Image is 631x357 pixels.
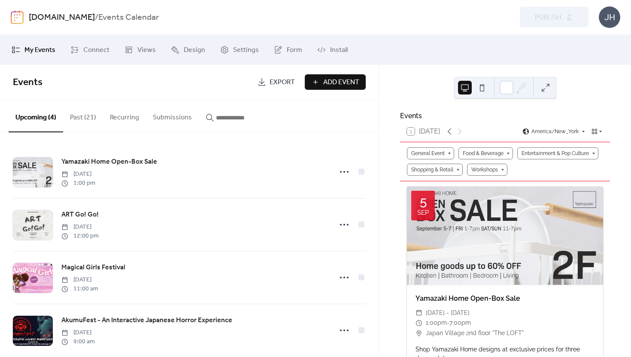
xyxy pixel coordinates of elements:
[61,262,125,273] a: Magical Girls Festival
[416,318,422,328] div: ​
[426,328,524,339] span: Japan Village 2nd floor "The LOFT"
[416,308,422,318] div: ​
[137,45,156,55] span: Views
[61,210,99,220] span: ART Go! Go!
[251,74,301,90] a: Export
[5,38,62,61] a: My Events
[61,232,99,241] span: 12:00 pm
[267,38,309,61] a: Form
[599,6,620,28] div: JH
[61,315,232,326] a: AkumuFest - An Interactive Japanese Horror Experience
[95,9,98,26] b: /
[270,77,295,88] span: Export
[146,100,199,131] button: Submissions
[61,328,95,337] span: [DATE]
[233,45,259,55] span: Settings
[323,77,359,88] span: Add Event
[24,45,55,55] span: My Events
[11,10,24,24] img: logo
[287,45,302,55] span: Form
[13,73,42,92] span: Events
[330,45,348,55] span: Install
[407,293,603,304] div: Yamazaki Home Open-Box Sale
[416,328,422,339] div: ​
[9,100,63,132] button: Upcoming (4)
[417,210,429,216] div: Sep
[61,157,157,167] span: Yamazaki Home Open-Box Sale
[83,45,109,55] span: Connect
[61,284,98,293] span: 11:00 am
[118,38,162,61] a: Views
[63,100,103,131] button: Past (21)
[98,9,159,26] b: Events Calendar
[61,337,95,346] span: 9:00 am
[305,74,366,90] button: Add Event
[61,223,99,232] span: [DATE]
[29,9,95,26] a: [DOMAIN_NAME]
[184,45,205,55] span: Design
[103,100,146,131] button: Recurring
[447,318,449,328] span: -
[61,156,157,168] a: Yamazaki Home Open-Box Sale
[61,275,98,284] span: [DATE]
[400,111,610,121] div: Events
[426,308,470,318] span: [DATE] - [DATE]
[164,38,212,61] a: Design
[61,179,95,188] span: 1:00 pm
[426,318,447,328] span: 1:00pm
[311,38,354,61] a: Install
[531,129,579,134] span: America/New_York
[64,38,116,61] a: Connect
[61,170,95,179] span: [DATE]
[214,38,265,61] a: Settings
[420,195,427,208] div: 5
[449,318,471,328] span: 7:00pm
[61,209,99,220] a: ART Go! Go!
